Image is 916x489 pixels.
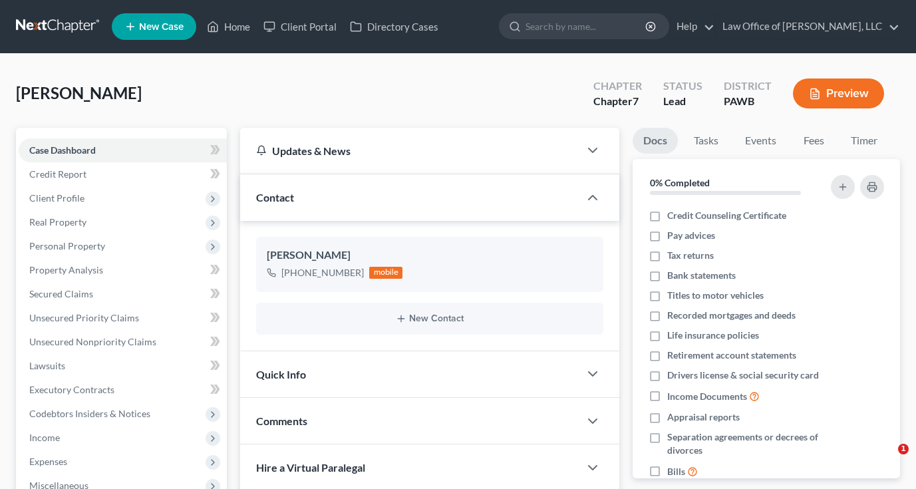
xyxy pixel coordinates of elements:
span: Drivers license & social security card [667,369,819,382]
span: Case Dashboard [29,144,96,156]
a: Tasks [683,128,729,154]
a: Directory Cases [343,15,445,39]
span: Titles to motor vehicles [667,289,764,302]
span: Secured Claims [29,288,93,299]
a: Credit Report [19,162,227,186]
div: [PERSON_NAME] [267,247,593,263]
div: Updates & News [256,144,563,158]
span: Pay advices [667,229,715,242]
a: Client Portal [257,15,343,39]
strong: 0% Completed [650,177,710,188]
div: Lead [663,94,702,109]
a: Case Dashboard [19,138,227,162]
div: PAWB [724,94,772,109]
a: Executory Contracts [19,378,227,402]
span: Recorded mortgages and deeds [667,309,796,322]
div: Status [663,79,702,94]
button: Preview [793,79,884,108]
span: Tax returns [667,249,714,262]
a: Help [670,15,714,39]
span: Income Documents [667,390,747,403]
button: New Contact [267,313,593,324]
a: Fees [792,128,835,154]
a: Unsecured Priority Claims [19,306,227,330]
span: Separation agreements or decrees of divorces [667,430,822,457]
div: [PHONE_NUMBER] [281,266,364,279]
span: Hire a Virtual Paralegal [256,461,365,474]
a: Law Office of [PERSON_NAME], LLC [716,15,899,39]
span: 7 [633,94,639,107]
span: Real Property [29,216,86,228]
span: Credit Counseling Certificate [667,209,786,222]
span: [PERSON_NAME] [16,83,142,102]
iframe: Intercom live chat [871,444,903,476]
span: Life insurance policies [667,329,759,342]
span: Credit Report [29,168,86,180]
span: Appraisal reports [667,410,740,424]
span: Comments [256,414,307,427]
span: Client Profile [29,192,84,204]
a: Home [200,15,257,39]
span: Unsecured Priority Claims [29,312,139,323]
span: Retirement account statements [667,349,796,362]
span: Lawsuits [29,360,65,371]
div: mobile [369,267,402,279]
a: Docs [633,128,678,154]
span: 1 [898,444,909,454]
span: Bank statements [667,269,736,282]
a: Lawsuits [19,354,227,378]
a: Timer [840,128,888,154]
a: Unsecured Nonpriority Claims [19,330,227,354]
span: Income [29,432,60,443]
div: Chapter [593,79,642,94]
a: Secured Claims [19,282,227,306]
span: New Case [139,22,184,32]
a: Property Analysis [19,258,227,282]
span: Contact [256,191,294,204]
span: Executory Contracts [29,384,114,395]
input: Search by name... [526,14,647,39]
span: Expenses [29,456,67,467]
span: Bills [667,465,685,478]
span: Personal Property [29,240,105,251]
span: Codebtors Insiders & Notices [29,408,150,419]
span: Unsecured Nonpriority Claims [29,336,156,347]
div: Chapter [593,94,642,109]
div: District [724,79,772,94]
span: Property Analysis [29,264,103,275]
span: Quick Info [256,368,306,381]
a: Events [734,128,787,154]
